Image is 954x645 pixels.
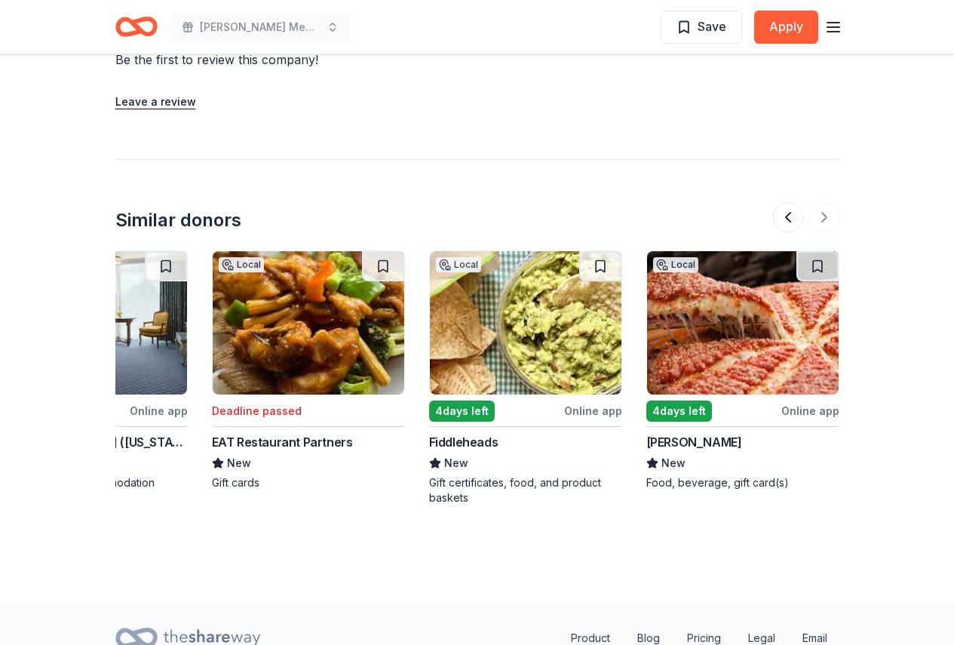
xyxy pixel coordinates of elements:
[115,51,502,69] div: Be the first to review this company!
[212,475,405,490] div: Gift cards
[430,251,621,395] img: Image for Fiddleheads
[213,251,404,395] img: Image for EAT Restaurant Partners
[212,433,353,451] div: EAT Restaurant Partners
[646,401,712,422] div: 4 days left
[115,93,196,111] button: Leave a review
[646,433,742,451] div: [PERSON_NAME]
[219,257,264,272] div: Local
[444,454,468,472] span: New
[170,12,351,42] button: [PERSON_NAME] Memorial Golf Tournament
[429,401,495,422] div: 4 days left
[661,454,686,472] span: New
[436,257,481,272] div: Local
[646,475,839,490] div: Food, beverage, gift card(s)
[653,257,698,272] div: Local
[429,475,622,505] div: Gift certificates, food, and product baskets
[212,402,302,420] div: Deadline passed
[646,250,839,490] a: Image for Klavon'sLocal4days leftOnline app[PERSON_NAME]NewFood, beverage, gift card(s)
[200,18,321,36] span: [PERSON_NAME] Memorial Golf Tournament
[227,454,251,472] span: New
[115,9,158,45] a: Home
[429,250,622,505] a: Image for FiddleheadsLocal4days leftOnline appFiddleheadsNewGift certificates, food, and product ...
[698,17,726,36] span: Save
[781,401,839,420] div: Online app
[115,208,241,232] div: Similar donors
[429,433,498,451] div: Fiddleheads
[212,250,405,490] a: Image for EAT Restaurant PartnersLocalDeadline passedEAT Restaurant PartnersNewGift cards
[754,11,818,44] button: Apply
[130,401,188,420] div: Online app
[564,401,622,420] div: Online app
[661,11,742,44] button: Save
[647,251,839,395] img: Image for Klavon's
